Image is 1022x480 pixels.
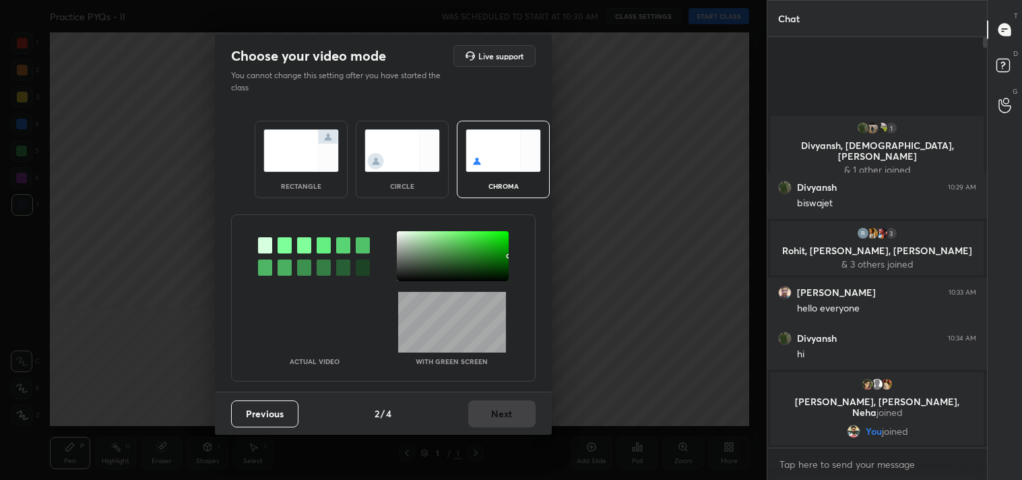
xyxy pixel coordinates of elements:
div: grid [767,113,987,448]
div: circle [375,183,429,189]
img: default.png [870,378,884,391]
p: Chat [767,1,810,36]
h6: Divyansh [797,181,837,193]
div: 10:33 AM [949,289,976,297]
p: With green screen [416,358,488,365]
div: 10:29 AM [948,183,976,191]
p: & 3 others joined [779,259,976,270]
img: 1366a5f5b6fc4e05a28b1a2602da1c49.jpg [778,181,792,194]
p: T [1014,11,1018,21]
span: joined [876,406,902,419]
img: 433708e9fdb6451b97c833ef661480ad.jpg [875,227,889,240]
div: biswajet [797,197,976,210]
p: You cannot change this setting after you have started the class [231,69,449,94]
p: Rohit, [PERSON_NAME], [PERSON_NAME] [779,245,976,256]
h4: 2 [375,407,379,421]
div: chroma [476,183,530,189]
div: 3 [885,227,898,240]
div: rectangle [274,183,328,189]
div: 10:34 AM [948,334,976,342]
p: Divyansh, [DEMOGRAPHIC_DATA], [PERSON_NAME] [779,140,976,162]
span: You [865,426,881,437]
img: 47f9bd8bb20f4eedb993d6927c563252.jpg [875,121,889,135]
img: 415f831f9cf44e119e0f34acefac46c0.jpg [861,378,874,391]
img: 4ecf37ae3b8b4fa89074555df213ebe7.58088636_3 [856,227,870,240]
h6: [PERSON_NAME] [797,287,876,299]
p: [PERSON_NAME], [PERSON_NAME], Neha [779,396,976,418]
h2: Choose your video mode [231,47,386,65]
p: G [1013,86,1018,96]
button: Previous [231,400,298,427]
img: e559964fcd9c43a18ba1d3c526968cec.jpg [866,121,879,135]
h4: 4 [386,407,391,421]
img: 685d0a0d0eeb4a3498235fa87bf0b178.jpg [880,378,893,391]
div: 1 [885,121,898,135]
div: hello everyone [797,302,976,316]
div: hi [797,348,976,361]
img: 1366a5f5b6fc4e05a28b1a2602da1c49.jpg [856,121,870,135]
p: & 1 other joined [779,164,976,175]
h6: Divyansh [797,332,837,344]
img: normalScreenIcon.ae25ed63.svg [263,129,339,172]
img: f94f666b75404537a3dc3abc1e0511f3.jpg [846,425,860,438]
img: chromaScreenIcon.c19ab0a0.svg [466,129,541,172]
img: 1366a5f5b6fc4e05a28b1a2602da1c49.jpg [778,332,792,345]
p: D [1013,49,1018,59]
h5: Live support [478,52,523,60]
img: circleScreenIcon.acc0effb.svg [364,129,440,172]
img: 371fe2accb4a4d708539a917ee8897bc.jpg [778,286,792,299]
p: Actual Video [290,358,340,365]
span: joined [881,426,907,437]
img: ec5ac65015c04a1faa1e304ad744bb67.jpg [866,227,879,240]
h4: / [381,407,385,421]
